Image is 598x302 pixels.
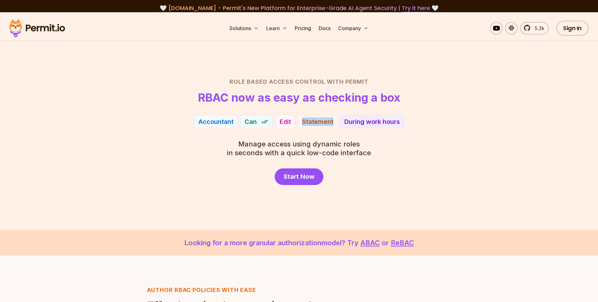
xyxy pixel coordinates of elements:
button: Company [336,22,371,34]
span: 5.3k [531,24,544,32]
a: ABAC [360,239,380,247]
span: Manage access using dynamic roles [227,140,371,148]
span: [DOMAIN_NAME] - Permit's New Platform for Enterprise-Grade AI Agent Security | [168,4,430,12]
a: Try it here [402,4,430,12]
h3: Author RBAC POLICIES with EASE [147,286,318,294]
span: Can [245,117,257,126]
div: Statement [302,117,333,126]
div: During work hours [344,117,400,126]
div: 🤍 🤍 [15,4,583,13]
a: Docs [316,22,333,34]
a: Pricing [292,22,314,34]
a: ReBAC [391,239,414,247]
button: Learn [264,22,290,34]
div: Edit [280,117,291,126]
a: 5.3k [520,22,549,34]
h2: Role Based Access Control [79,77,519,86]
button: Solutions [227,22,261,34]
img: Permit logo [6,18,68,39]
span: Start Now [283,172,315,181]
p: in seconds with a quick low-code interface [227,140,371,157]
a: Start Now [275,168,323,185]
h1: RBAC now as easy as checking a box [198,91,400,104]
div: Accountant [198,117,234,126]
p: Looking for a more granular authorization model? Try or [15,238,583,248]
span: with Permit [327,77,369,86]
a: Sign In [556,21,589,36]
